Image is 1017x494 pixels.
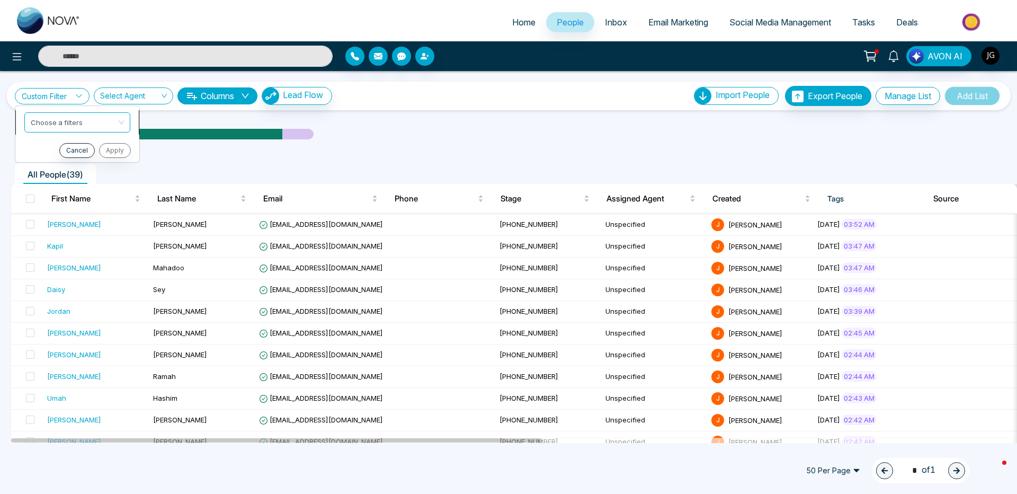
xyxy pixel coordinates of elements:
span: Last Name [157,192,238,205]
div: [PERSON_NAME] [47,414,101,425]
span: People [557,17,584,28]
span: [PHONE_NUMBER] [499,285,558,294]
span: J [711,436,724,448]
span: [EMAIL_ADDRESS][DOMAIN_NAME] [259,285,383,294]
span: [DATE] [817,394,840,402]
span: Inbox [605,17,627,28]
span: [DATE] [817,329,840,337]
div: [PERSON_NAME] [47,219,101,230]
a: Lead FlowLead Flow [257,87,332,105]
span: [EMAIL_ADDRESS][DOMAIN_NAME] [259,307,383,315]
span: Sey [153,285,165,294]
img: Market-place.gif [934,10,1011,34]
span: [EMAIL_ADDRESS][DOMAIN_NAME] [259,242,383,250]
button: Export People [785,86,871,106]
span: Email [263,192,370,205]
span: 50 Per Page [799,462,868,479]
img: Nova CRM Logo [17,7,81,34]
span: [PERSON_NAME] [153,350,207,359]
td: Unspecified [601,214,707,236]
span: Ramah [153,372,176,381]
span: [DATE] [817,307,840,315]
span: of 1 [906,463,935,478]
th: Email [255,184,386,214]
span: J [711,392,724,405]
td: Unspecified [601,388,707,410]
span: Home [512,17,536,28]
span: [EMAIL_ADDRESS][DOMAIN_NAME] [259,329,383,337]
span: 03:47 AM [842,262,877,273]
span: J [711,349,724,361]
td: Unspecified [601,236,707,258]
span: Stage [501,192,582,205]
span: J [711,305,724,318]
span: [PERSON_NAME] [728,394,782,402]
span: First Name [51,192,132,205]
a: Email Marketing [638,12,719,32]
span: [EMAIL_ADDRESS][DOMAIN_NAME] [259,263,383,272]
span: [PERSON_NAME] [728,285,782,294]
span: Source [933,192,1014,205]
span: 02:44 AM [842,371,877,382]
span: Assigned Agent [606,192,688,205]
span: [PERSON_NAME] [728,372,782,381]
span: [DATE] [817,350,840,359]
span: 03:47 AM [842,241,877,251]
a: Inbox [594,12,638,32]
span: Lead Flow [283,90,323,100]
span: [DATE] [817,372,840,381]
th: Tags [819,184,925,214]
span: [PHONE_NUMBER] [499,394,558,402]
a: Custom Filter [15,88,90,104]
button: Cancel [59,143,95,158]
span: [DATE] [817,220,840,228]
span: [PERSON_NAME] [728,220,782,228]
span: [PERSON_NAME] [153,242,207,250]
span: [DATE] [817,263,840,272]
th: Assigned Agent [598,184,704,214]
span: [PERSON_NAME] [728,307,782,315]
th: Last Name [149,184,255,214]
th: Phone [386,184,492,214]
span: Social Media Management [729,17,831,28]
span: Deals [896,17,918,28]
span: [PERSON_NAME] [153,307,207,315]
span: [PERSON_NAME] [728,416,782,424]
span: Export People [808,91,862,101]
span: J [711,240,724,253]
span: [PHONE_NUMBER] [499,220,558,228]
span: [PHONE_NUMBER] [499,263,558,272]
th: First Name [43,184,149,214]
iframe: Intercom live chat [981,458,1006,483]
span: [PERSON_NAME] [153,416,207,424]
span: [EMAIL_ADDRESS][DOMAIN_NAME] [259,416,383,424]
li: Choose a filters [15,110,139,135]
span: Tasks [852,17,875,28]
th: Created [704,184,819,214]
span: [PERSON_NAME] [728,329,782,337]
span: Email Marketing [648,17,708,28]
div: [PERSON_NAME] [47,262,101,273]
td: Unspecified [601,258,707,279]
span: [PERSON_NAME] [153,329,207,337]
span: Mahadoo [153,263,184,272]
a: Home [502,12,546,32]
span: [DATE] [817,285,840,294]
span: [PHONE_NUMBER] [499,242,558,250]
td: Unspecified [601,410,707,431]
div: [PERSON_NAME] [47,328,101,338]
span: Hashim [153,394,177,402]
div: Jordan [47,306,70,316]
span: 03:39 AM [842,306,877,316]
div: [PERSON_NAME] [47,436,101,447]
span: J [711,371,724,383]
span: [PERSON_NAME] [728,242,782,250]
span: 02:43 AM [842,393,877,403]
th: Stage [492,184,598,214]
button: Columnsdown [177,87,257,104]
span: down [241,92,249,100]
td: Unspecified [601,323,707,345]
span: [PERSON_NAME] [728,350,782,359]
span: AVON AI [927,50,962,63]
span: Created [712,192,802,205]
